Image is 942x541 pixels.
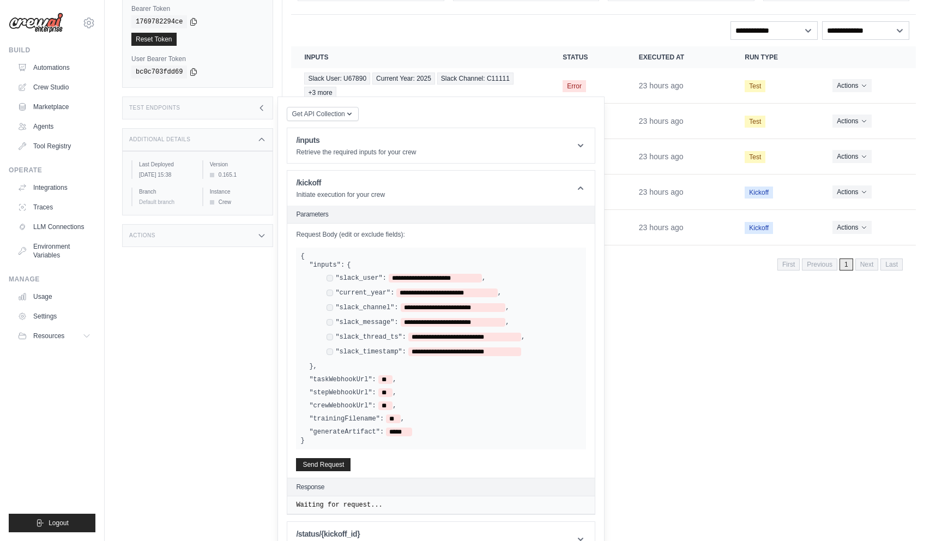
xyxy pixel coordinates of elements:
p: Retrieve the required inputs for your crew [296,148,416,157]
label: "slack_channel": [335,303,398,312]
button: Get API Collection [287,107,358,121]
h1: /kickoff [296,177,385,188]
p: Initiate execution for your crew [296,190,385,199]
label: Instance [210,188,264,196]
span: +3 more [304,87,336,99]
code: 1769782294ce [131,15,187,28]
span: Current Year: 2025 [372,73,435,85]
a: Settings [13,308,95,325]
label: "slack_message": [335,318,398,327]
button: Send Request [296,458,351,471]
div: Crew [210,198,264,206]
span: Resources [33,332,64,340]
iframe: Chat Widget [698,103,942,541]
span: { [300,253,304,260]
span: , [521,333,525,341]
th: Status [549,46,626,68]
span: , [401,414,404,423]
a: Crew Studio [13,79,95,96]
span: , [392,375,396,384]
h3: Test Endpoints [129,105,180,111]
span: } [300,437,304,444]
a: Environment Variables [13,238,95,264]
label: "crewWebhookUrl": [309,401,376,410]
span: , [505,318,509,327]
span: , [498,288,502,297]
span: { [347,261,351,269]
a: Reset Token [131,33,177,46]
label: "generateArtifact": [309,428,384,436]
label: User Bearer Token [131,55,264,63]
span: } [309,362,313,371]
h3: Actions [129,232,155,239]
button: Resources [13,327,95,345]
label: Bearer Token [131,4,264,13]
span: , [392,401,396,410]
span: Default branch [139,199,174,205]
a: Integrations [13,179,95,196]
th: Executed at [626,46,732,68]
label: "inputs": [309,261,345,269]
span: , [313,362,317,371]
time: August 21, 2025 at 13:19 PDT [639,223,684,232]
span: , [505,303,509,312]
label: "current_year": [335,288,394,297]
h1: /inputs [296,135,416,146]
h2: Parameters [296,210,586,219]
div: Manage [9,275,95,284]
button: Actions for execution [832,79,871,92]
label: "slack_timestamp": [335,347,406,356]
span: , [482,274,486,282]
time: August 21, 2025 at 13:27 PDT [639,117,684,125]
label: "slack_thread_ts": [335,333,406,341]
h3: Additional Details [129,136,190,143]
th: Inputs [291,46,549,68]
a: View execution details for Slack User [304,73,536,99]
div: Build [9,46,95,55]
span: Error [563,80,586,92]
label: "slack_user": [335,274,387,282]
label: Request Body (edit or exclude fields): [296,230,586,239]
span: Slack User: U67890 [304,73,370,85]
label: Branch [139,188,194,196]
span: Slack Channel: C11111 [437,73,514,85]
label: "trainingFilename": [309,414,384,423]
time: August 21, 2025 at 15:38 PDT [139,172,171,178]
a: Agents [13,118,95,135]
label: "stepWebhookUrl": [309,388,376,397]
time: August 21, 2025 at 13:19 PDT [639,188,684,196]
a: LLM Connections [13,218,95,236]
span: Get API Collection [292,110,345,118]
button: Logout [9,514,95,532]
span: Logout [49,519,69,527]
a: Automations [13,59,95,76]
span: , [392,388,396,397]
h1: /status/{kickoff_id} [296,528,451,539]
img: Logo [9,13,63,33]
span: Test [745,80,765,92]
pre: Waiting for request... [296,501,586,509]
time: August 21, 2025 at 13:27 PDT [639,81,684,90]
label: Last Deployed [139,160,194,169]
div: Operate [9,166,95,175]
label: Version [210,160,264,169]
div: 0.165.1 [210,171,264,179]
section: Crew executions table [291,46,916,278]
a: Marketplace [13,98,95,116]
a: Usage [13,288,95,305]
code: bc0c703fdd69 [131,65,187,79]
a: Tool Registry [13,137,95,155]
th: Run Type [732,46,819,68]
h2: Response [296,483,324,491]
a: Traces [13,199,95,216]
time: August 21, 2025 at 13:20 PDT [639,152,684,161]
label: "taskWebhookUrl": [309,375,376,384]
